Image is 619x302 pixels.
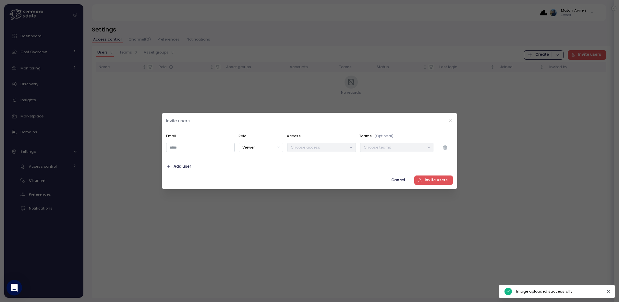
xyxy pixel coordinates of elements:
p: (Optional) [374,133,394,139]
p: Role [238,133,284,139]
button: Cancel [386,175,410,185]
p: Access [287,133,357,139]
span: Add user [174,162,191,171]
button: Add user [166,162,191,171]
span: Cancel [391,176,405,185]
p: Choose access [291,145,346,150]
span: Invite users [425,176,448,185]
p: Choose teams [364,145,424,150]
p: Email [166,133,236,139]
div: Teams [359,133,453,139]
h2: Invite users [166,119,190,123]
button: Invite users [414,175,453,185]
div: Image uploaded successfully [516,289,602,294]
button: Viewer [239,143,283,152]
div: Open Intercom Messenger [6,280,22,296]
